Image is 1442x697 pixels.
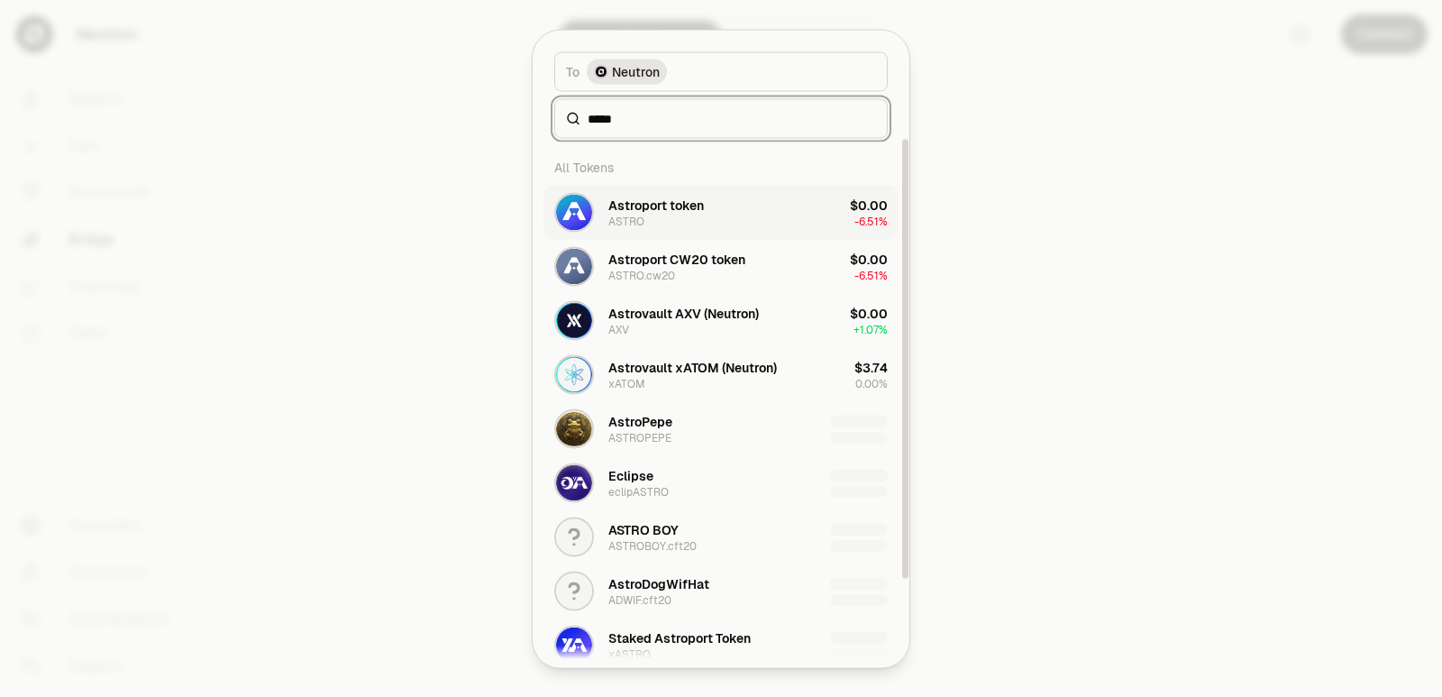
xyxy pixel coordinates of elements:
[608,628,751,647] div: Staked Astroport Token
[854,214,888,228] span: -6.51%
[608,466,653,484] div: Eclipse
[850,250,888,268] div: $0.00
[543,618,899,672] button: xASTRO LogoStaked Astroport TokenxASTRO
[543,239,899,293] button: ASTRO.cw20 LogoAstroport CW20 tokenASTRO.cw20$0.00-6.51%
[556,356,592,392] img: xATOM Logo
[608,214,644,228] div: ASTRO
[854,358,888,376] div: $3.74
[855,376,888,390] span: 0.00%
[543,564,899,618] button: AstroDogWifHatADWIF.cft20
[608,520,679,538] div: ASTRO BOY
[556,194,592,230] img: ASTRO Logo
[543,293,899,347] button: AXV LogoAstrovault AXV (Neutron)AXV$0.00+1.07%
[554,51,888,91] button: ToNeutron LogoNeutron
[608,322,629,336] div: AXV
[612,62,660,80] span: Neutron
[853,322,888,336] span: + 1.07%
[608,196,704,214] div: Astroport token
[850,304,888,322] div: $0.00
[596,66,607,77] img: Neutron Logo
[608,376,645,390] div: xATOM
[543,347,899,401] button: xATOM LogoAstrovault xATOM (Neutron)xATOM$3.740.00%
[608,592,671,607] div: ADWIF.cft20
[608,268,675,282] div: ASTRO.cw20
[556,410,592,446] img: ASTROPEPE Logo
[608,430,671,445] div: ASTROPEPE
[608,412,672,430] div: AstroPepe
[608,250,745,268] div: Astroport CW20 token
[543,401,899,455] button: ASTROPEPE LogoAstroPepeASTROPEPE
[608,647,651,661] div: xASTRO
[543,509,899,564] button: ASTRO BOYASTROBOY.cft20
[543,149,899,185] div: All Tokens
[608,358,777,376] div: Astrovault xATOM (Neutron)
[543,185,899,239] button: ASTRO LogoAstroport tokenASTRO$0.00-6.51%
[608,304,759,322] div: Astrovault AXV (Neutron)
[608,574,709,592] div: AstroDogWifHat
[608,484,669,499] div: eclipASTRO
[556,302,592,338] img: AXV Logo
[854,268,888,282] span: -6.51%
[556,464,592,500] img: eclipASTRO Logo
[543,455,899,509] button: eclipASTRO LogoEclipseeclipASTRO
[556,248,592,284] img: ASTRO.cw20 Logo
[566,62,580,80] span: To
[556,627,592,663] img: xASTRO Logo
[608,538,697,553] div: ASTROBOY.cft20
[850,196,888,214] div: $0.00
